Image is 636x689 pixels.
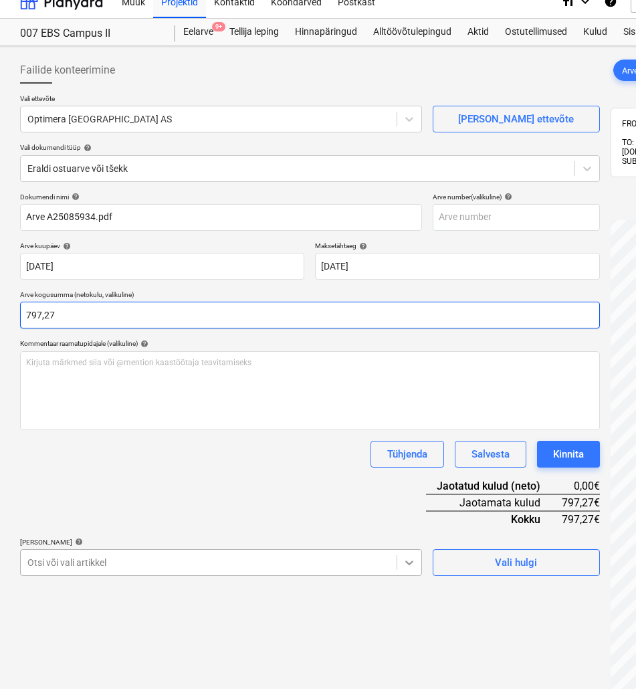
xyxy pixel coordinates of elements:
[387,446,427,463] div: Tühjenda
[575,19,615,45] a: Kulud
[562,478,600,494] div: 0,00€
[212,22,225,31] span: 9+
[502,193,512,201] span: help
[433,106,600,132] button: [PERSON_NAME] ettevõte
[20,204,422,231] input: Dokumendi nimi
[426,494,562,511] div: Jaotamata kulud
[20,62,115,78] span: Failide konteerimine
[20,302,600,328] input: Arve kogusumma (netokulu, valikuline)
[20,143,600,152] div: Vali dokumendi tüüp
[20,253,304,280] input: Arve kuupäeva pole määratud.
[495,554,537,571] div: Vali hulgi
[315,241,599,250] div: Maksetähtaeg
[433,193,600,201] div: Arve number (valikuline)
[60,242,71,250] span: help
[138,340,148,348] span: help
[455,441,526,468] button: Salvesta
[20,241,304,250] div: Arve kuupäev
[315,253,599,280] input: Tähtaega pole määratud
[20,290,600,302] p: Arve kogusumma (netokulu, valikuline)
[365,19,459,45] a: Alltöövõtulepingud
[426,511,562,527] div: Kokku
[20,94,422,106] p: Vali ettevõte
[370,441,444,468] button: Tühjenda
[69,193,80,201] span: help
[562,494,600,511] div: 797,27€
[458,110,574,128] div: [PERSON_NAME] ettevõte
[433,549,600,576] button: Vali hulgi
[562,511,600,527] div: 797,27€
[356,242,367,250] span: help
[553,446,584,463] div: Kinnita
[20,339,600,348] div: Kommentaar raamatupidajale (valikuline)
[175,19,221,45] div: Eelarve
[221,19,287,45] a: Tellija leping
[81,144,92,152] span: help
[426,478,562,494] div: Jaotatud kulud (neto)
[433,204,600,231] input: Arve number
[175,19,221,45] a: Eelarve9+
[20,538,422,547] div: [PERSON_NAME]
[537,441,600,468] button: Kinnita
[72,538,83,546] span: help
[471,446,510,463] div: Salvesta
[497,19,575,45] a: Ostutellimused
[287,19,365,45] a: Hinnapäringud
[20,193,422,201] div: Dokumendi nimi
[459,19,497,45] a: Aktid
[20,27,159,41] div: 007 EBS Campus II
